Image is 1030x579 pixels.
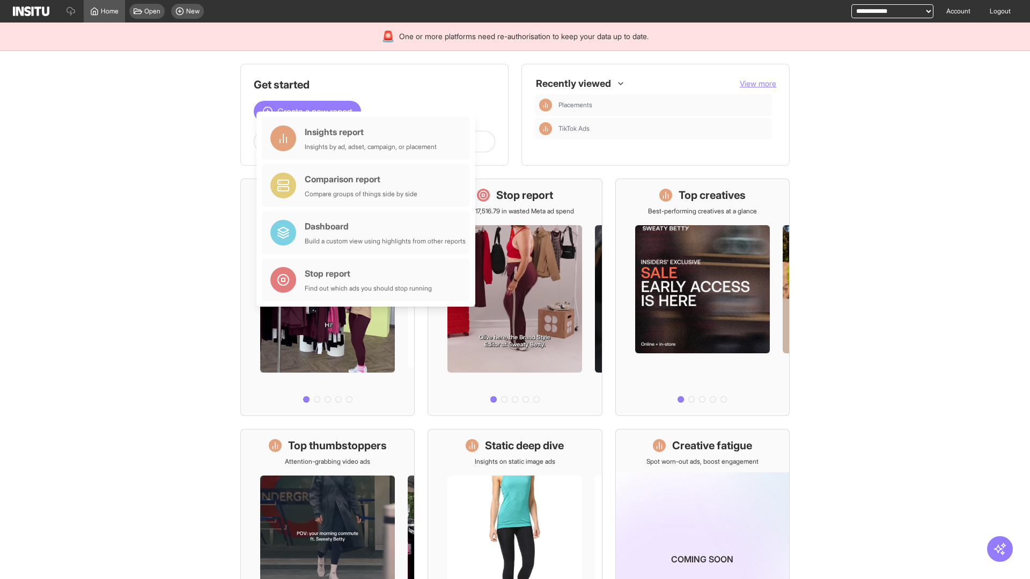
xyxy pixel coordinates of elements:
div: Stop report [305,267,432,280]
p: Save £17,516.79 in wasted Meta ad spend [456,207,574,216]
div: 🚨 [381,29,395,44]
button: Create a new report [254,101,361,122]
div: Compare groups of things side by side [305,190,417,198]
a: What's live nowSee all active ads instantly [240,179,415,416]
span: Placements [558,101,768,109]
span: Open [144,7,160,16]
span: TikTok Ads [558,124,768,133]
h1: Get started [254,77,495,92]
span: Create a new report [277,105,352,118]
p: Attention-grabbing video ads [285,457,370,466]
p: Insights on static image ads [475,457,555,466]
span: Placements [558,101,592,109]
button: View more [740,78,776,89]
h1: Stop report [496,188,553,203]
div: Insights report [305,125,437,138]
span: One or more platforms need re-authorisation to keep your data up to date. [399,31,649,42]
span: Home [101,7,119,16]
h1: Top thumbstoppers [288,438,387,453]
div: Insights by ad, adset, campaign, or placement [305,143,437,151]
div: Comparison report [305,173,417,185]
a: Stop reportSave £17,516.79 in wasted Meta ad spend [428,179,602,416]
div: Insights [539,99,552,112]
a: Top creativesBest-performing creatives at a glance [615,179,790,416]
span: TikTok Ads [558,124,590,133]
p: Best-performing creatives at a glance [648,207,757,216]
h1: Static deep dive [485,438,564,453]
span: View more [740,79,776,88]
div: Find out which ads you should stop running [305,284,432,293]
div: Build a custom view using highlights from other reports [305,237,466,246]
img: Logo [13,6,49,16]
span: New [186,7,200,16]
div: Dashboard [305,220,466,233]
div: Insights [539,122,552,135]
h1: Top creatives [679,188,746,203]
